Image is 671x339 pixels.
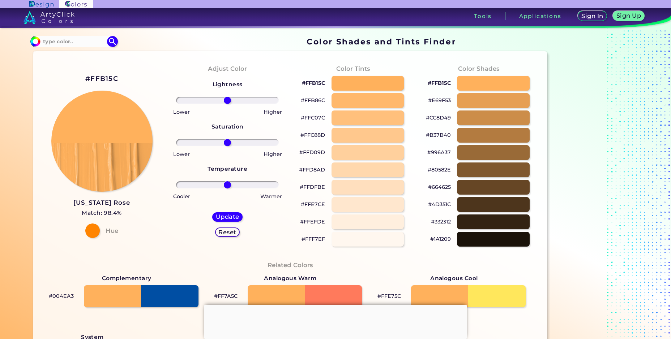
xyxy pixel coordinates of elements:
[73,208,130,218] h5: Match: 98.4%
[300,217,325,226] p: #FFEFDE
[426,131,451,139] p: #B37B40
[427,148,451,157] p: #996A37
[300,131,325,139] p: #FFC88D
[29,1,54,8] img: ArtyClick Design logo
[49,292,74,300] p: #004EA3
[211,123,244,130] strong: Saturation
[204,305,467,337] iframe: Advertisement
[336,64,370,74] h4: Color Tints
[299,165,325,174] p: #FFD8AD
[301,96,325,105] p: #FFB86C
[268,260,313,270] h4: Related Colors
[264,274,317,283] strong: Analogous Warm
[51,91,153,192] img: paint_stamp_2_half.png
[615,12,643,21] a: Sign Up
[302,235,325,243] p: #FFF7EF
[213,81,243,88] strong: Lightness
[40,36,108,46] input: type color..
[208,64,247,74] h4: Adjust Color
[582,13,602,19] h5: Sign In
[23,11,74,24] img: logo_artyclick_colors_white.svg
[217,214,238,220] h5: Update
[264,108,282,116] p: Higher
[301,200,325,209] p: #FFE7CE
[107,36,118,47] img: icon search
[260,192,282,201] p: Warmer
[428,96,451,105] p: #E69F53
[73,197,130,218] a: [US_STATE] Rose Match: 98.4%
[474,13,492,19] h3: Tools
[208,165,247,172] strong: Temperature
[173,192,190,201] p: Cooler
[428,200,451,209] p: #4D351C
[426,113,451,122] p: #CC8D49
[300,183,325,191] p: #FFDFBE
[307,36,456,47] h1: Color Shades and Tints Finder
[214,292,238,300] p: #FF7A5C
[430,274,478,283] strong: Analogous Cool
[458,64,500,74] h4: Color Shades
[106,226,118,236] h4: Hue
[73,199,130,207] h3: [US_STATE] Rose
[264,150,282,158] p: Higher
[428,79,451,87] p: #FFB15C
[173,108,190,116] p: Lower
[102,274,151,283] strong: Complementary
[579,12,606,21] a: Sign In
[428,183,451,191] p: #664625
[299,148,325,157] p: #FFD09D
[431,217,451,226] p: #332312
[85,74,118,83] h2: #FFB15C
[430,235,451,243] p: #1A1209
[519,13,561,19] h3: Applications
[173,150,190,158] p: Lower
[302,79,325,87] p: #FFB15C
[377,292,401,300] p: #FFE75C
[301,113,325,122] p: #FFC07C
[219,229,236,235] h5: Reset
[428,165,451,174] p: #80582E
[617,13,640,18] h5: Sign Up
